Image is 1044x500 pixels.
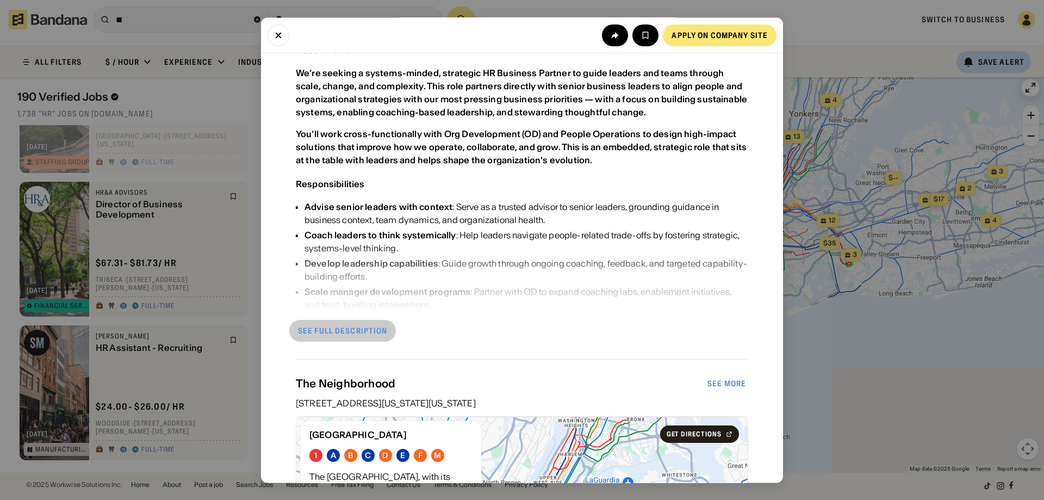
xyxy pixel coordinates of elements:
[418,451,422,460] div: F
[331,451,336,460] div: A
[304,257,748,283] div: : Guide growth through ongoing coaching, feedback, and targeted capability-building efforts.
[304,229,748,255] div: : Help leaders navigate people-related trade-offs by fostering strategic, systems-level thinking.
[667,431,722,438] div: Get Directions
[304,286,748,312] div: : Partner with OD to expand coaching labs, enablement initiatives, and trust-building interventions.
[382,451,388,460] div: D
[304,230,456,241] div: Coach leaders to think systemically
[304,202,452,213] div: Advise senior leaders with context
[707,380,746,388] div: See more
[296,399,748,408] div: [STREET_ADDRESS][US_STATE][US_STATE]
[314,451,318,460] div: 1
[268,24,289,46] button: Close
[296,378,705,391] div: The Neighborhood
[304,287,470,298] div: Scale manager development programs
[309,430,472,441] div: [GEOGRAPHIC_DATA]
[400,451,405,460] div: E
[296,129,747,166] div: You’ll work cross-functionally with Org Development (OD) and People Operations to design high-imp...
[304,258,438,269] div: Develop leadership capabilities
[298,328,387,335] div: See full description
[296,179,365,190] div: Responsibilities
[434,451,441,460] div: M
[348,451,353,460] div: B
[365,451,371,460] div: C
[304,201,748,227] div: : Serve as a trusted advisor to senior leaders, grounding guidance in business context, team dyna...
[296,68,747,118] div: We’re seeking a systems-minded, strategic HR Business Partner to guide leaders and teams through ...
[672,31,768,39] div: Apply on company site
[296,45,359,56] div: About the Role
